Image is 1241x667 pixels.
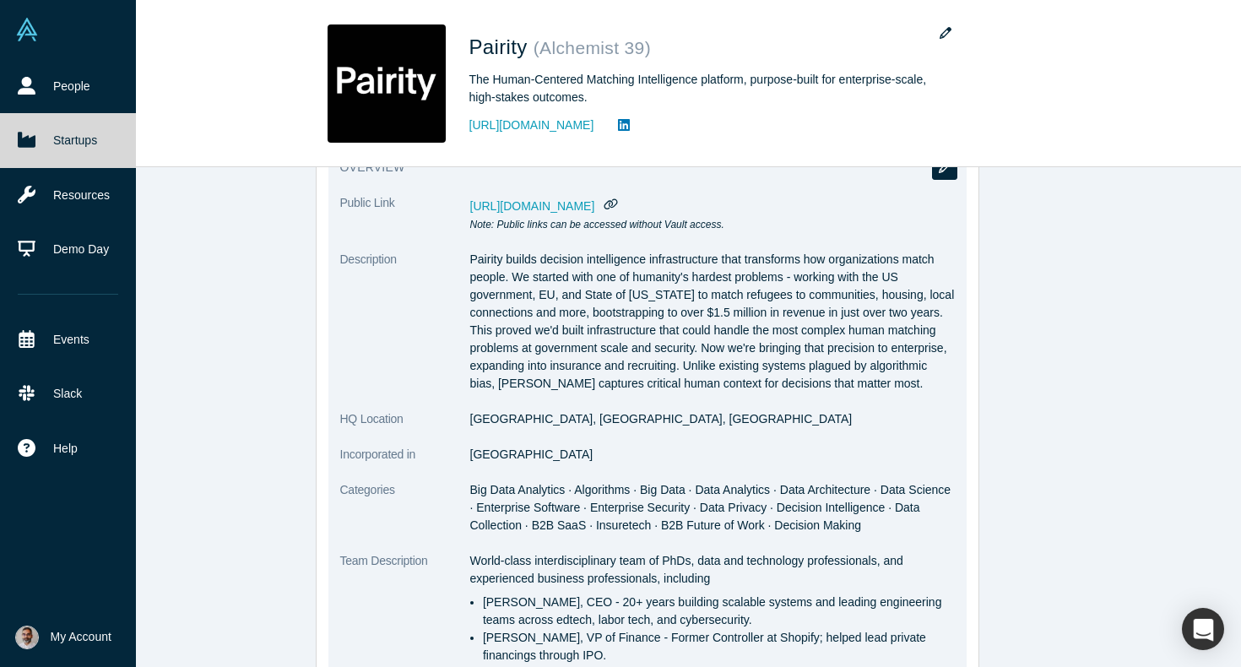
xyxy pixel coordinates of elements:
[470,251,955,393] p: Pairity builds decision intelligence infrastructure that transforms how organizations match peopl...
[15,626,39,649] img: Gotam Bhardwaj's Account
[340,446,470,481] dt: Incorporated in
[340,410,470,446] dt: HQ Location
[483,594,955,629] li: [PERSON_NAME], CEO - 20+ years building scalable systems and leading engineering teams across edt...
[15,626,111,649] button: My Account
[469,71,942,106] div: The Human-Centered Matching Intelligence platform, purpose-built for enterprise-scale, high-stake...
[340,251,470,410] dt: Description
[483,629,955,664] li: [PERSON_NAME], VP of Finance - Former Controller at Shopify; helped lead private financings throu...
[470,199,595,213] span: [URL][DOMAIN_NAME]
[469,117,594,134] a: [URL][DOMAIN_NAME]
[470,446,955,464] dd: [GEOGRAPHIC_DATA]
[51,628,111,646] span: My Account
[340,481,470,552] dt: Categories
[470,219,724,230] em: Note: Public links can be accessed without Vault access.
[340,194,395,212] span: Public Link
[534,38,651,57] small: ( Alchemist 39 )
[469,35,534,58] span: Pairity
[470,483,951,532] span: Big Data Analytics · Algorithms · Big Data · Data Analytics · Data Architecture · Data Science · ...
[53,440,78,458] span: Help
[340,159,931,176] h3: overview
[470,552,955,588] p: World-class interdisciplinary team of PhDs, data and technology professionals, and experienced bu...
[328,24,446,143] img: Pairity's Logo
[470,410,955,428] dd: [GEOGRAPHIC_DATA], [GEOGRAPHIC_DATA], [GEOGRAPHIC_DATA]
[15,18,39,41] img: Alchemist Vault Logo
